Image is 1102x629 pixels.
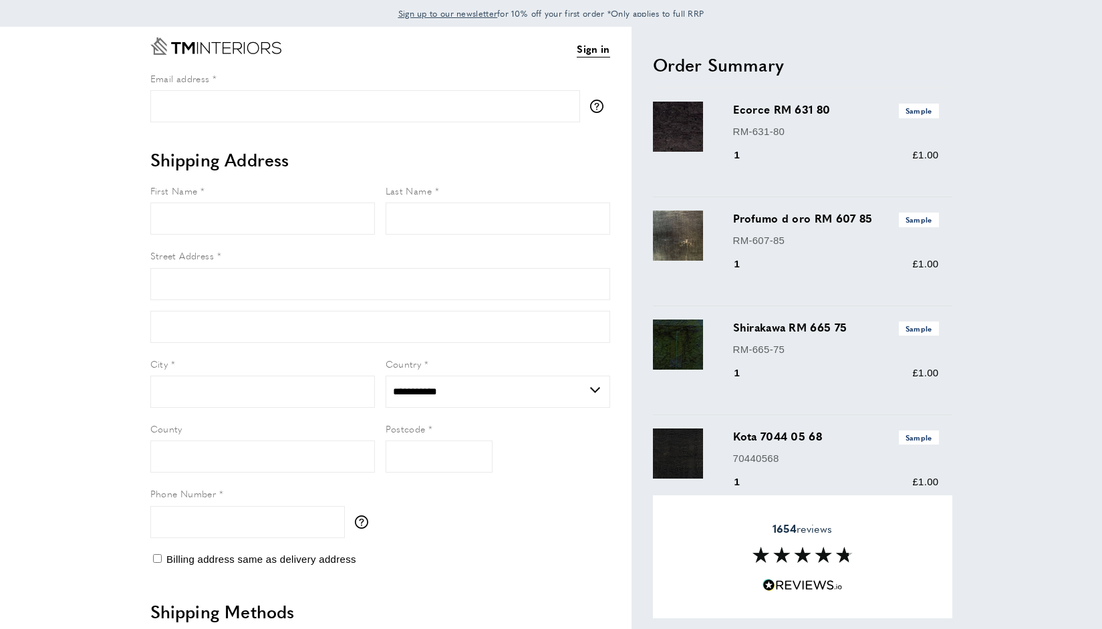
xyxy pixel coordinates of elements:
span: Sample [899,322,939,336]
div: 1 [733,365,759,381]
p: RM-607-85 [733,233,939,249]
a: Sign in [577,41,609,57]
span: £1.00 [912,149,938,160]
div: 1 [733,474,759,490]
strong: 1654 [773,521,797,536]
h3: Profumo d oro RM 607 85 [733,211,939,227]
span: Billing address same as delivery address [166,553,356,565]
div: 1 [733,147,759,163]
span: Last Name [386,184,432,197]
span: Country [386,357,422,370]
input: Billing address same as delivery address [153,554,162,563]
span: Sample [899,104,939,118]
span: Phone Number [150,487,217,500]
img: Kota 7044 05 68 [653,428,703,479]
span: Postcode [386,422,426,435]
span: Sample [899,430,939,445]
span: Sample [899,213,939,227]
span: reviews [773,522,832,535]
h2: Order Summary [653,53,952,77]
span: £1.00 [912,476,938,487]
p: RM-665-75 [733,342,939,358]
span: Street Address [150,249,215,262]
h2: Shipping Methods [150,600,610,624]
span: Email address [150,72,210,85]
span: £1.00 [912,367,938,378]
img: Reviews section [752,547,853,563]
p: 70440568 [733,451,939,467]
h3: Kota 7044 05 68 [733,428,939,445]
img: Ecorce RM 631 80 [653,102,703,152]
button: More information [355,515,375,529]
span: Sign up to our newsletter [398,7,498,19]
div: 1 [733,256,759,272]
span: County [150,422,182,435]
span: First Name [150,184,198,197]
a: Sign up to our newsletter [398,7,498,20]
h2: Shipping Address [150,148,610,172]
p: RM-631-80 [733,124,939,140]
h3: Ecorce RM 631 80 [733,102,939,118]
span: City [150,357,168,370]
img: Shirakawa RM 665 75 [653,320,703,370]
a: Go to Home page [150,37,281,55]
span: for 10% off your first order *Only applies to full RRP [398,7,704,19]
span: £1.00 [912,258,938,269]
button: More information [590,100,610,113]
img: Reviews.io 5 stars [763,579,843,592]
img: Profumo d oro RM 607 85 [653,211,703,261]
h3: Shirakawa RM 665 75 [733,320,939,336]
